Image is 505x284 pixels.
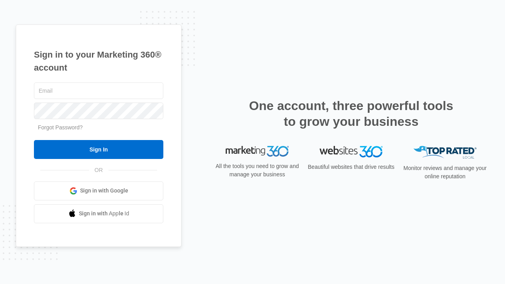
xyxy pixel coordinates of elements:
[79,209,129,218] span: Sign in with Apple Id
[320,146,383,157] img: Websites 360
[226,146,289,157] img: Marketing 360
[34,48,163,74] h1: Sign in to your Marketing 360® account
[34,181,163,200] a: Sign in with Google
[80,187,128,195] span: Sign in with Google
[34,82,163,99] input: Email
[307,163,395,171] p: Beautiful websites that drive results
[34,204,163,223] a: Sign in with Apple Id
[34,140,163,159] input: Sign In
[38,124,83,131] a: Forgot Password?
[247,98,456,129] h2: One account, three powerful tools to grow your business
[401,164,489,181] p: Monitor reviews and manage your online reputation
[89,166,108,174] span: OR
[413,146,477,159] img: Top Rated Local
[213,162,301,179] p: All the tools you need to grow and manage your business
